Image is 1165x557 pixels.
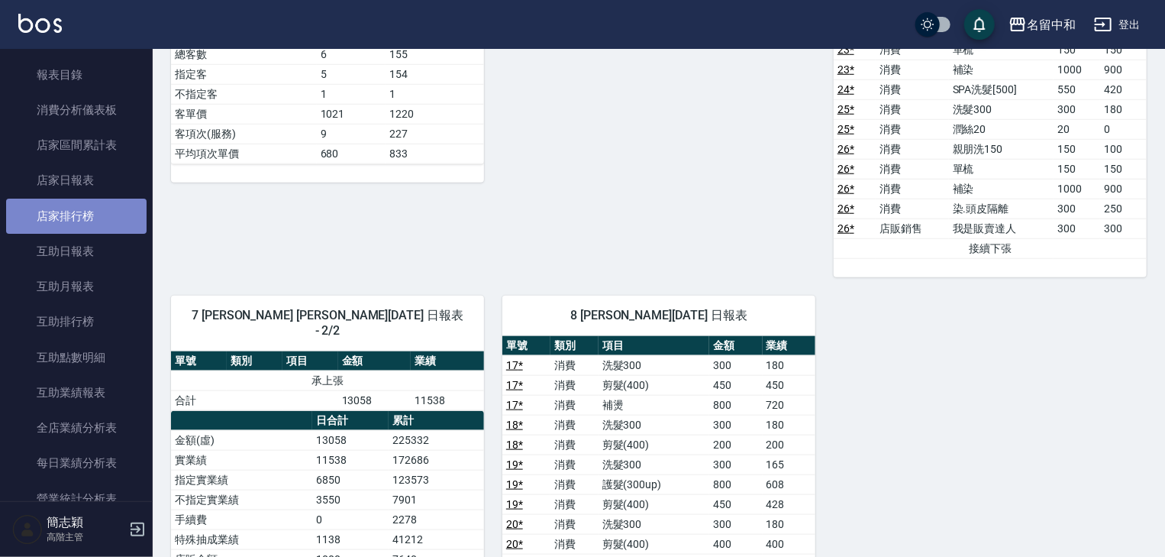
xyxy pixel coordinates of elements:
[1100,179,1147,199] td: 900
[709,455,762,474] td: 300
[599,514,709,534] td: 洗髮300
[949,119,1054,139] td: 潤絲20
[876,179,949,199] td: 消費
[6,199,147,234] a: 店家排行榜
[171,351,484,411] table: a dense table
[189,308,466,338] span: 7 [PERSON_NAME] [PERSON_NAME][DATE] 日報表 - 2/2
[599,355,709,375] td: 洗髮300
[599,415,709,435] td: 洗髮300
[1054,79,1100,99] td: 550
[599,336,709,356] th: 項目
[599,494,709,514] td: 剪髮(400)
[386,84,484,104] td: 1
[1054,199,1100,219] td: 300
[763,455,815,474] td: 165
[6,445,147,481] a: 每日業績分析表
[1100,219,1147,238] td: 300
[763,474,815,494] td: 608
[18,14,62,33] img: Logo
[312,490,389,510] td: 3550
[1100,119,1147,139] td: 0
[876,79,949,99] td: 消費
[876,99,949,119] td: 消費
[6,128,147,163] a: 店家區間累計表
[550,455,599,474] td: 消費
[171,390,227,410] td: 合計
[312,510,389,529] td: 0
[6,304,147,339] a: 互助排行榜
[1054,40,1100,60] td: 150
[6,57,147,92] a: 報表目錄
[227,351,282,371] th: 類別
[6,481,147,517] a: 營業統計分析表
[317,84,386,104] td: 1
[550,435,599,455] td: 消費
[550,474,599,494] td: 消費
[550,355,599,375] td: 消費
[949,79,1054,99] td: SPA洗髮[500]
[6,163,147,198] a: 店家日報表
[599,534,709,554] td: 剪髮(400)
[763,375,815,395] td: 450
[6,269,147,304] a: 互助月報表
[317,44,386,64] td: 6
[550,375,599,395] td: 消費
[171,490,312,510] td: 不指定實業績
[171,104,317,124] td: 客單價
[6,92,147,128] a: 消費分析儀表板
[389,430,484,450] td: 225332
[1100,159,1147,179] td: 150
[171,84,317,104] td: 不指定客
[171,351,227,371] th: 單號
[709,474,762,494] td: 800
[763,336,815,356] th: 業績
[1054,219,1100,238] td: 300
[1027,15,1076,34] div: 名留中和
[709,395,762,415] td: 800
[312,430,389,450] td: 13058
[876,159,949,179] td: 消費
[1088,11,1147,39] button: 登出
[1002,9,1082,40] button: 名留中和
[1054,139,1100,159] td: 150
[876,60,949,79] td: 消費
[312,529,389,549] td: 1138
[1054,119,1100,139] td: 20
[171,470,312,490] td: 指定實業績
[47,530,124,544] p: 高階主管
[389,529,484,549] td: 41212
[312,470,389,490] td: 6850
[389,450,484,470] td: 172686
[949,99,1054,119] td: 洗髮300
[709,336,762,356] th: 金額
[550,514,599,534] td: 消費
[834,238,1147,258] td: 接續下張
[550,336,599,356] th: 類別
[763,514,815,534] td: 180
[876,119,949,139] td: 消費
[949,139,1054,159] td: 親朋洗150
[550,395,599,415] td: 消費
[709,534,762,554] td: 400
[171,44,317,64] td: 總客數
[599,375,709,395] td: 剪髮(400)
[6,340,147,375] a: 互助點數明細
[389,510,484,529] td: 2278
[1100,139,1147,159] td: 100
[1100,99,1147,119] td: 180
[171,450,312,470] td: 實業績
[47,515,124,530] h5: 簡志穎
[317,104,386,124] td: 1021
[171,529,312,549] td: 特殊抽成業績
[709,375,762,395] td: 450
[876,219,949,238] td: 店販銷售
[389,411,484,431] th: 累計
[282,351,338,371] th: 項目
[386,44,484,64] td: 155
[389,470,484,490] td: 123573
[763,355,815,375] td: 180
[317,124,386,144] td: 9
[763,534,815,554] td: 400
[1100,199,1147,219] td: 250
[171,124,317,144] td: 客項次(服務)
